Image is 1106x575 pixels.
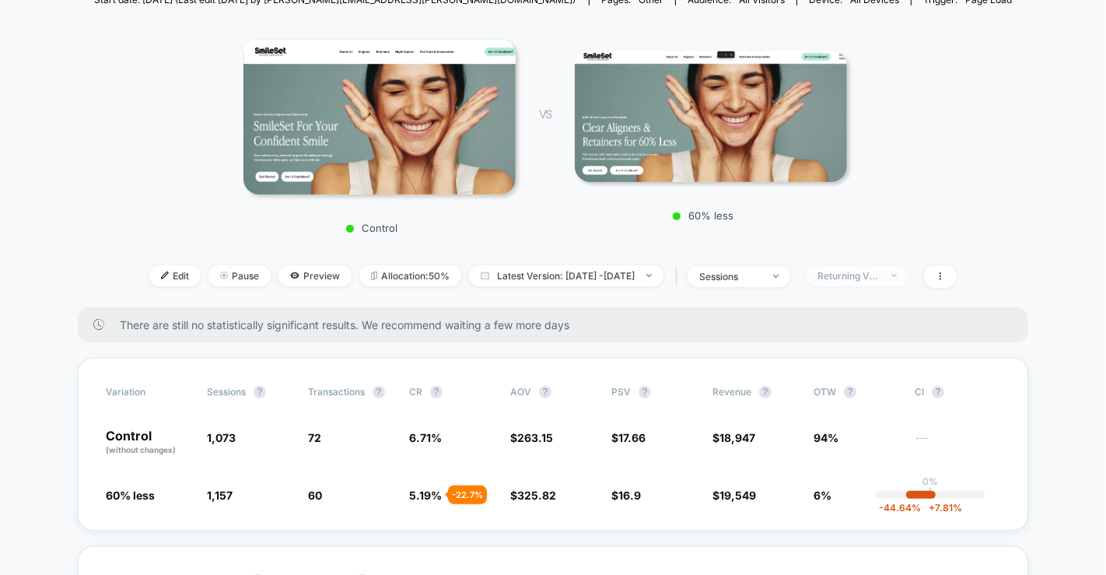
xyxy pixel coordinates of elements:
img: end [891,274,897,277]
span: 19,549 [719,489,756,502]
span: CR [409,386,422,398]
img: end [220,272,228,279]
span: Sessions [207,386,246,398]
p: Control [236,222,508,234]
img: edit [161,272,169,279]
div: - 22.7 % [448,486,487,504]
span: 94% [814,431,838,444]
span: 7.81 % [921,502,962,514]
div: sessions [699,271,761,282]
span: + [929,502,935,514]
span: 5.19 % [409,489,442,502]
button: ? [430,386,443,398]
span: $ [510,431,553,444]
span: $ [611,489,641,502]
span: Pause [208,265,271,286]
button: ? [373,386,385,398]
span: 18,947 [719,431,755,444]
span: -44.64 % [879,502,921,514]
span: Transactions [308,386,365,398]
img: 60% less main [575,51,847,182]
span: 263.15 [517,431,553,444]
span: Revenue [712,386,751,398]
span: Variation [106,386,191,398]
span: Allocation: 50% [359,265,461,286]
button: ? [254,386,266,398]
span: 325.82 [517,489,556,502]
img: Control main [243,39,516,195]
span: $ [712,431,755,444]
div: Returning Visitors [817,270,880,282]
img: end [646,274,652,277]
span: 60 [308,489,322,502]
span: 17.66 [618,431,646,444]
span: $ [611,431,646,444]
p: 60% less [567,209,839,222]
span: 72 [308,431,321,444]
span: 1,073 [207,431,236,444]
span: Edit [149,265,201,286]
button: ? [844,386,856,398]
span: OTW [814,386,899,398]
span: 6% [814,489,831,502]
span: 60% less [106,489,155,502]
span: (without changes) [106,445,176,454]
span: PSV [611,386,631,398]
p: Control [106,429,191,456]
span: 1,157 [207,489,233,502]
button: ? [539,386,551,398]
button: ? [759,386,772,398]
img: end [773,275,779,278]
button: ? [639,386,651,398]
p: 0% [922,475,938,487]
img: rebalance [371,272,377,280]
p: | [929,487,932,499]
span: CI [915,386,1000,398]
span: $ [510,489,556,502]
span: Latest Version: [DATE] - [DATE] [469,265,663,286]
span: VS [539,107,551,121]
span: --- [915,433,1000,456]
img: calendar [481,272,489,279]
span: 16.9 [618,489,641,502]
span: $ [712,489,756,502]
span: Preview [278,265,352,286]
button: ? [932,386,944,398]
span: AOV [510,386,531,398]
span: | [671,265,688,288]
span: 6.71 % [409,431,442,444]
span: There are still no statistically significant results. We recommend waiting a few more days [120,318,997,331]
